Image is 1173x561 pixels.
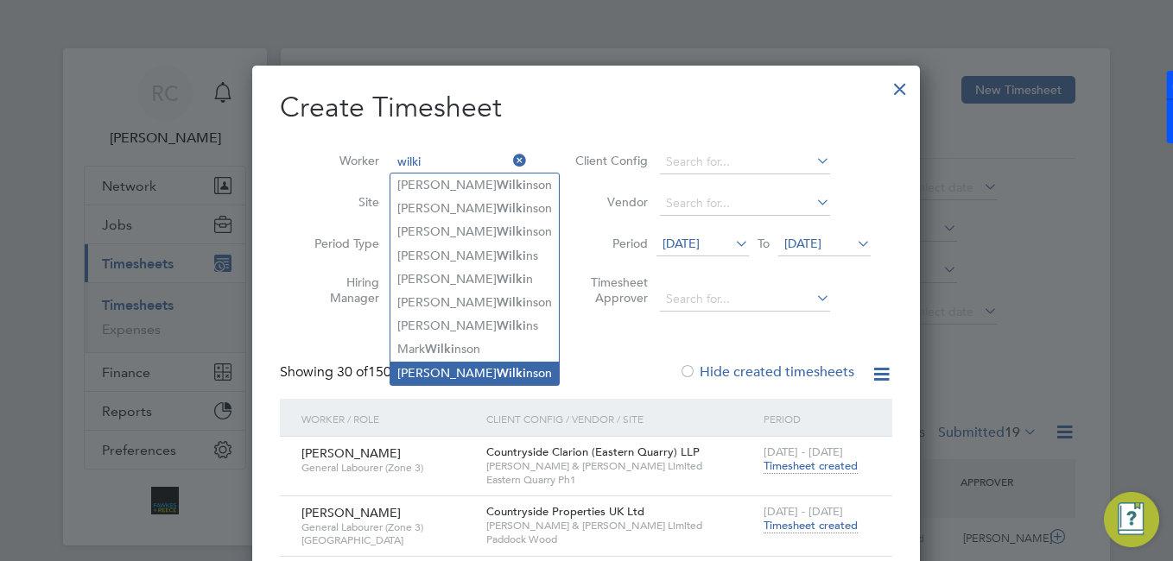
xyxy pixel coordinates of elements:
span: Eastern Quarry Ph1 [486,473,755,487]
label: Site [301,194,379,210]
div: Worker / Role [297,399,482,438]
span: [DATE] [784,236,821,251]
span: Countryside Clarion (Eastern Quarry) LLP [486,444,700,459]
label: Vendor [570,194,648,210]
span: [PERSON_NAME] [301,505,401,520]
div: Client Config / Vendor / Site [482,399,759,438]
li: [PERSON_NAME] ns [390,314,559,337]
label: Hiring Manager [301,274,379,306]
b: Wilki [497,272,526,287]
input: Search for... [660,192,830,216]
span: To [752,232,775,255]
span: 150 Workers [337,363,445,381]
b: Wilki [497,318,526,333]
b: Wilki [425,342,454,356]
label: Hide created timesheets [679,363,854,381]
span: Countryside Properties UK Ltd [486,504,644,519]
span: [PERSON_NAME] & [PERSON_NAME] Limited [486,519,755,533]
h2: Create Timesheet [280,90,892,126]
div: Showing [280,363,448,381]
b: Wilki [497,295,526,310]
span: 30 of [337,363,368,381]
input: Search for... [660,150,830,174]
li: [PERSON_NAME] ns [390,244,559,268]
b: Wilki [497,201,526,216]
input: Search for... [660,287,830,312]
b: Wilki [497,366,526,381]
label: Timesheet Approver [570,274,648,306]
button: Engage Resource Center [1104,492,1159,547]
li: [PERSON_NAME] n [390,268,559,291]
li: [PERSON_NAME] nson [390,291,559,314]
label: Client Config [570,153,648,168]
span: [DATE] - [DATE] [764,444,843,459]
span: Paddock Wood [486,533,755,546]
span: [DATE] [663,236,700,251]
span: [PERSON_NAME] [301,445,401,461]
span: General Labourer (Zone 3) [301,461,473,475]
span: [PERSON_NAME] & [PERSON_NAME] Limited [486,459,755,473]
span: General Labourer (Zone 3) [GEOGRAPHIC_DATA] [301,520,473,547]
div: Period [759,399,875,438]
span: Timesheet created [764,458,858,474]
span: Timesheet created [764,518,858,533]
label: Period [570,236,648,251]
li: [PERSON_NAME] nson [390,362,559,385]
span: [DATE] - [DATE] [764,504,843,519]
label: Period Type [301,236,379,251]
li: [PERSON_NAME] nson [390,197,559,220]
b: Wilki [497,178,526,192]
b: Wilki [497,224,526,239]
li: Mark nson [390,337,559,361]
li: [PERSON_NAME] nson [390,173,559,197]
li: [PERSON_NAME] nson [390,220,559,243]
input: Search for... [391,150,527,174]
label: Worker [301,153,379,168]
b: Wilki [497,249,526,263]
